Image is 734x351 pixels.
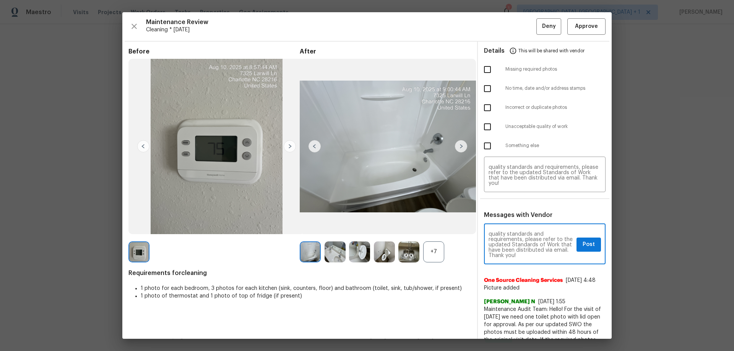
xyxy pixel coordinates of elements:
[583,240,595,249] span: Post
[309,140,321,152] img: left-chevron-button-url
[484,284,606,292] span: Picture added
[505,66,606,73] span: Missing required photos
[505,123,606,130] span: Unacceptable quality of work
[478,98,612,117] div: Incorrect or duplicate photos
[536,18,561,35] button: Deny
[575,22,598,31] span: Approve
[128,269,471,277] span: Requirements for cleaning
[567,18,606,35] button: Approve
[146,18,536,26] span: Maintenance Review
[284,140,296,152] img: right-chevron-button-url
[538,299,565,304] span: [DATE] 1:55
[484,277,563,284] span: One Source Cleaning Services
[484,212,552,218] span: Messages with Vendor
[478,117,612,136] div: Unacceptable quality of work
[518,42,585,60] span: This will be shared with vendor
[478,79,612,98] div: No time, date and/or address stamps
[566,278,596,283] span: [DATE] 4:48
[505,142,606,149] span: Something else
[478,60,612,79] div: Missing required photos
[423,241,444,262] div: +7
[478,136,612,155] div: Something else
[141,292,471,300] li: 1 photo of thermostat and 1 photo of top of fridge (if present)
[505,104,606,111] span: Incorrect or duplicate photos
[484,298,535,306] span: [PERSON_NAME] N
[300,48,471,55] span: After
[542,22,556,31] span: Deny
[505,85,606,92] span: No time, date and/or address stamps
[484,42,505,60] span: Details
[146,26,536,34] span: Cleaning * [DATE]
[137,140,149,152] img: left-chevron-button-url
[489,231,573,258] textarea: Maintenance Audit Team: Hello! Unfortunately, this cleaning visit completed on [DATE] has been de...
[489,165,601,186] textarea: Maintenance Audit Team: Hello! Unfortunately, this cleaning visit completed on [DATE] has been de...
[576,238,601,252] button: Post
[128,48,300,55] span: Before
[141,285,471,292] li: 1 photo for each bedroom, 3 photos for each kitchen (sink, counters, floor) and bathroom (toilet,...
[455,140,467,152] img: right-chevron-button-url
